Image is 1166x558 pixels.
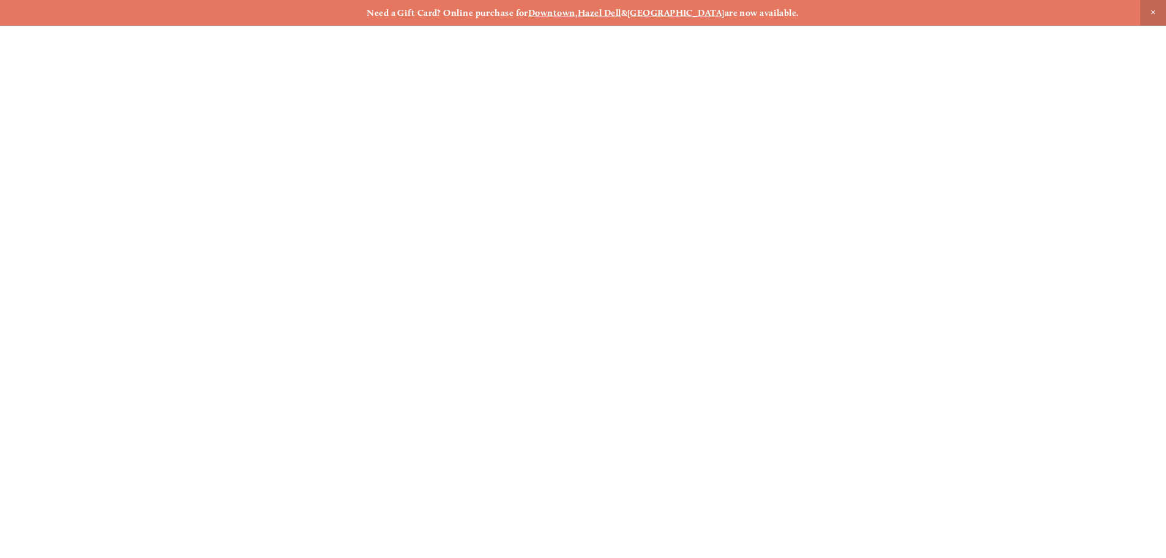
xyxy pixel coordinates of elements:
[578,7,621,18] a: Hazel Dell
[725,7,799,18] strong: are now available.
[627,7,725,18] a: [GEOGRAPHIC_DATA]
[528,7,575,18] a: Downtown
[367,7,528,18] strong: Need a Gift Card? Online purchase for
[575,7,578,18] strong: ,
[621,7,627,18] strong: &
